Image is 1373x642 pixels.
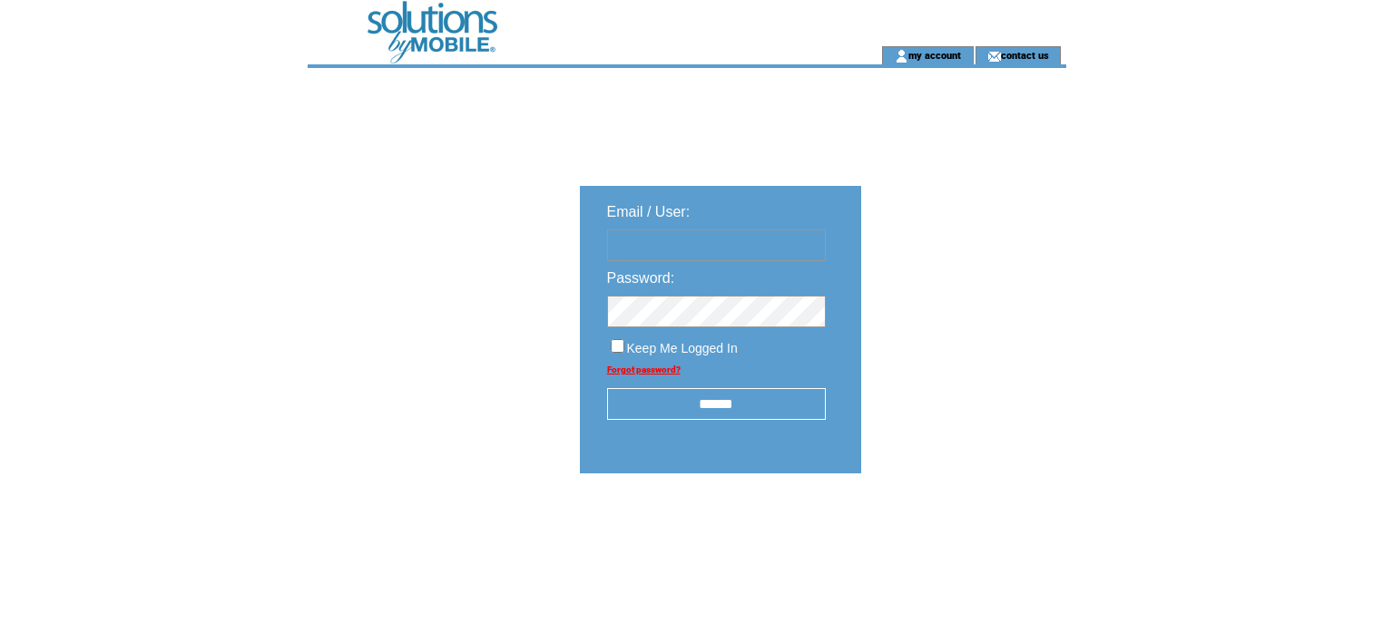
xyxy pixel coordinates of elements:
[607,270,675,286] span: Password:
[627,341,738,355] span: Keep Me Logged In
[908,49,961,61] a: my account
[914,519,1005,541] img: transparent.png
[607,365,681,374] a: Forgot password?
[987,49,1001,63] img: contact_us_icon.gif
[895,49,908,63] img: account_icon.gif
[607,204,691,219] span: Email / User:
[1001,49,1049,61] a: contact us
